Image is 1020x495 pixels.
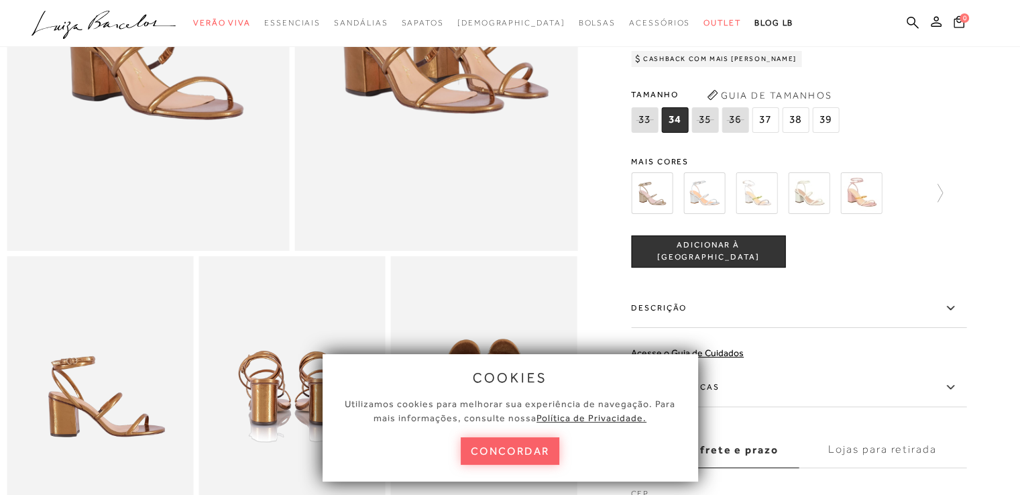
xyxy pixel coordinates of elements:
a: categoryNavScreenReaderText [264,11,321,36]
img: SANDÁLIA DE SALTO BLOCO MÉDIO EM METALIZADO DOURADO DE TIRAS FINAS [631,172,673,214]
img: SANDÁLIA DE SALTO MÉDIO EM VERNIZ OFF WHITE [788,172,830,214]
label: Características [631,368,966,407]
a: BLOG LB [754,11,793,36]
div: Cashback com Mais [PERSON_NAME] [631,51,802,67]
a: Política de Privacidade. [536,412,646,423]
span: 35 [691,107,718,133]
span: 33 [631,107,658,133]
span: Acessórios [629,18,690,27]
span: 39 [812,107,839,133]
label: Simular frete e prazo [631,432,799,468]
a: categoryNavScreenReaderText [193,11,251,36]
span: Bolsas [578,18,616,27]
span: Sapatos [401,18,443,27]
span: 0 [960,13,969,23]
button: ADICIONAR À [GEOGRAPHIC_DATA] [631,235,785,268]
a: categoryNavScreenReaderText [629,11,690,36]
span: BLOG LB [754,18,793,27]
span: Essenciais [264,18,321,27]
button: Guia de Tamanhos [702,85,836,106]
a: categoryNavScreenReaderText [334,11,388,36]
img: SANDÁLIA SALTO MÉDIO ROSÉ [840,172,882,214]
span: 37 [752,107,779,133]
a: categoryNavScreenReaderText [703,11,741,36]
span: Sandálias [334,18,388,27]
button: concordar [461,437,560,465]
span: Tamanho [631,85,842,105]
span: [DEMOGRAPHIC_DATA] [457,18,565,27]
img: SANDÁLIA DE SALTO BLOCO MÉDIO EM METALIZADO PRATA DE TIRAS FINAS [683,172,725,214]
span: ADICIONAR À [GEOGRAPHIC_DATA] [632,239,785,263]
span: Outlet [703,18,741,27]
button: 0 [950,15,968,33]
img: SANDÁLIA DE SALTO MÉDIO EM METALIZADO PRATA MULTICOR [736,172,777,214]
a: noSubCategoriesText [457,11,565,36]
span: Utilizamos cookies para melhorar sua experiência de navegação. Para mais informações, consulte nossa [345,398,675,423]
span: cookies [473,370,548,385]
span: 38 [782,107,809,133]
span: 34 [661,107,688,133]
span: Mais cores [631,158,966,166]
a: categoryNavScreenReaderText [578,11,616,36]
label: Lojas para retirada [799,432,966,468]
span: 36 [722,107,748,133]
label: Descrição [631,289,966,328]
a: categoryNavScreenReaderText [401,11,443,36]
span: Verão Viva [193,18,251,27]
